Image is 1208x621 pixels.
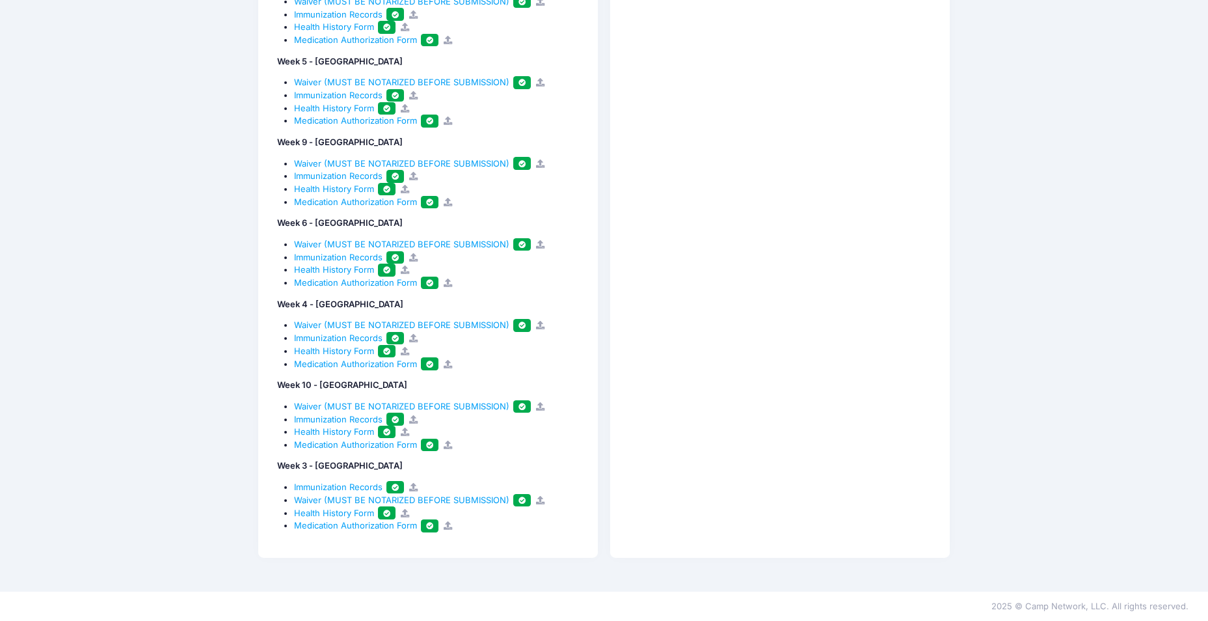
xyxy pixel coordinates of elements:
[294,414,404,424] a: Immunization Records
[294,77,509,87] span: Waiver (MUST BE NOTARIZED BEFORE SUBMISSION)
[294,252,404,262] a: Immunization Records
[294,482,383,492] span: Immunization Records
[294,115,417,126] span: Medication Authorization Form
[294,171,404,181] a: Immunization Records
[991,601,1188,611] span: 2025 © Camp Network, LLC. All rights reserved.
[294,495,531,505] a: Waiver (MUST BE NOTARIZED BEFORE SUBMISSION)
[294,21,396,32] a: Health History Form
[294,495,509,505] span: Waiver (MUST BE NOTARIZED BEFORE SUBMISSION)
[294,252,383,262] span: Immunization Records
[294,277,417,288] span: Medication Authorization Form
[294,103,396,113] a: Health History Form
[294,277,438,288] a: Medication Authorization Form
[294,359,438,369] a: Medication Authorization Form
[277,460,403,471] strong: Week 3 - [GEOGRAPHIC_DATA]
[294,320,509,330] span: Waiver (MUST BE NOTARIZED BEFORE SUBMISSION)
[294,34,438,45] a: Medication Authorization Form
[294,115,438,126] a: Medication Authorization Form
[277,56,403,66] strong: Week 5 - [GEOGRAPHIC_DATA]
[294,264,396,275] a: Health History Form
[294,184,396,194] a: Health History Form
[294,34,417,45] span: Medication Authorization Form
[294,426,396,437] a: Health History Form
[294,239,509,249] span: Waiver (MUST BE NOTARIZED BEFORE SUBMISSION)
[294,239,531,249] a: Waiver (MUST BE NOTARIZED BEFORE SUBMISSION)
[294,90,383,100] span: Immunization Records
[294,197,438,207] a: Medication Authorization Form
[294,158,509,169] span: Waiver (MUST BE NOTARIZED BEFORE SUBMISSION)
[294,77,531,87] a: Waiver (MUST BE NOTARIZED BEFORE SUBMISSION)
[294,414,383,424] span: Immunization Records
[294,158,531,169] a: Waiver (MUST BE NOTARIZED BEFORE SUBMISSION)
[294,426,374,437] span: Health History Form
[294,197,417,207] span: Medication Authorization Form
[294,320,531,330] a: Waiver (MUST BE NOTARIZED BEFORE SUBMISSION)
[277,299,403,309] strong: Week 4 - [GEOGRAPHIC_DATA]
[294,346,396,356] a: Health History Form
[294,520,417,531] span: Medication Authorization Form
[294,9,404,20] a: Immunization Records
[294,103,374,113] span: Health History Form
[294,508,396,518] a: Health History Form
[294,333,404,343] a: Immunization Records
[294,346,374,356] span: Health History Form
[277,137,403,147] strong: Week 9 - [GEOGRAPHIC_DATA]
[294,333,383,343] span: Immunization Records
[294,439,438,450] a: Medication Authorization Form
[294,171,383,181] span: Immunization Records
[294,401,531,411] a: Waiver (MUST BE NOTARIZED BEFORE SUBMISSION)
[277,379,407,390] strong: Week 10 - [GEOGRAPHIC_DATA]
[294,90,404,100] a: Immunization Records
[294,520,438,531] a: Medication Authorization Form
[294,21,374,32] span: Health History Form
[294,264,374,275] span: Health History Form
[294,401,509,411] span: Waiver (MUST BE NOTARIZED BEFORE SUBMISSION)
[294,508,374,518] span: Health History Form
[294,359,417,369] span: Medication Authorization Form
[294,439,417,450] span: Medication Authorization Form
[277,217,403,228] strong: Week 6 - [GEOGRAPHIC_DATA]
[294,184,374,194] span: Health History Form
[294,482,404,492] a: Immunization Records
[294,9,383,20] span: Immunization Records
